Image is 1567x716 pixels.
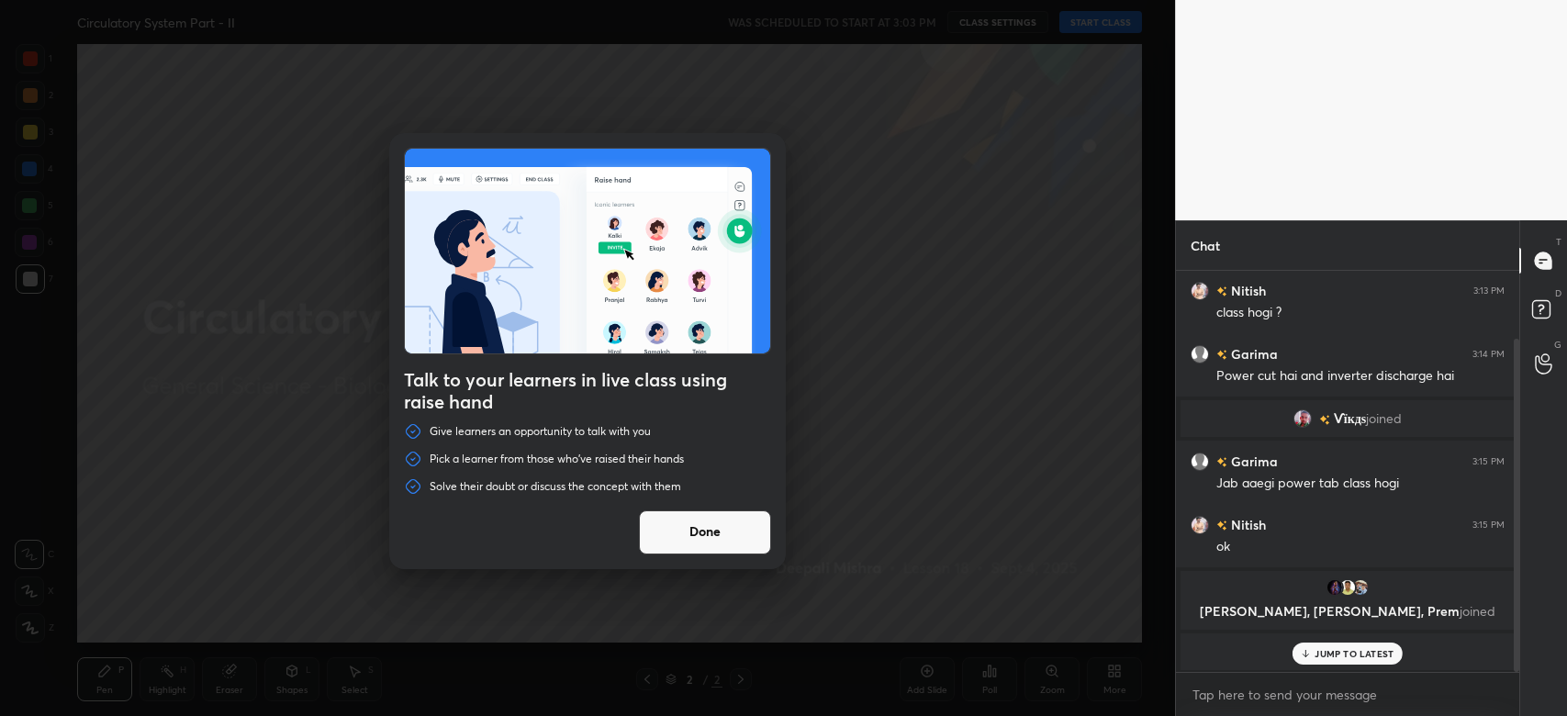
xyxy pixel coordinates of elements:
img: 25161cd813f44d8bbfdb517769f7c2be.jpg [1191,516,1209,534]
span: joined [1367,411,1403,426]
span: joined [1460,602,1495,620]
p: Give learners an opportunity to talk with you [430,424,651,439]
div: class hogi ? [1216,304,1505,322]
img: 3 [1293,409,1312,428]
h6: Nitish [1227,281,1266,300]
button: Done [639,510,771,554]
h6: Garima [1227,344,1278,364]
img: 25161cd813f44d8bbfdb517769f7c2be.jpg [1191,282,1209,300]
div: Jab aaegi power tab class hogi [1216,475,1505,493]
div: 3:13 PM [1473,285,1505,296]
div: 3:15 PM [1472,520,1505,531]
img: no-rating-badge.077c3623.svg [1216,520,1227,531]
p: T [1556,235,1561,249]
div: Power cut hai and inverter discharge hai [1216,367,1505,386]
p: [PERSON_NAME], [PERSON_NAME], Prem [1192,604,1504,619]
div: 3:15 PM [1472,456,1505,467]
img: no-rating-badge.077c3623.svg [1216,350,1227,360]
div: grid [1176,271,1519,673]
h6: Nitish [1227,515,1266,534]
img: default.png [1191,345,1209,364]
img: no-rating-badge.077c3623.svg [1319,415,1330,425]
img: no-rating-badge.077c3623.svg [1216,286,1227,296]
img: 6499c9f0efa54173aa28340051e62cb0.jpg [1338,578,1357,597]
h6: Garima [1227,452,1278,471]
p: Solve their doubt or discuss the concept with them [430,479,681,494]
img: fc9e10489bff4e058060440591ca0fbc.jpg [1326,578,1344,597]
img: bd0e6f8a1bdb46fc87860b803eab4bec.jpg [1351,578,1370,597]
h4: Talk to your learners in live class using raise hand [404,369,771,413]
img: default.png [1191,453,1209,471]
p: Pick a learner from those who've raised their hands [430,452,684,466]
p: JUMP TO LATEST [1315,648,1394,659]
p: G [1554,338,1561,352]
div: ok [1216,538,1505,556]
p: D [1555,286,1561,300]
img: preRahAdop.42c3ea74.svg [405,149,770,353]
img: no-rating-badge.077c3623.svg [1216,457,1227,467]
p: Chat [1176,221,1235,270]
span: Ѵїкдѕ [1334,411,1367,426]
div: 3:14 PM [1472,349,1505,360]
